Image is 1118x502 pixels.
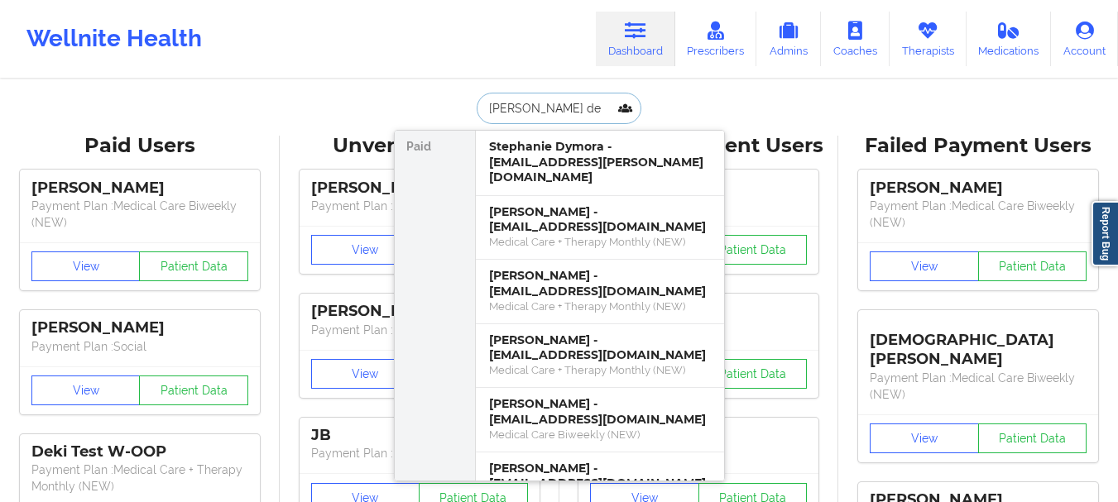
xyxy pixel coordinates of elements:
p: Payment Plan : Medical Care Biweekly (NEW) [870,370,1087,403]
div: Paid Users [12,133,268,159]
button: Patient Data [139,375,248,405]
div: [DEMOGRAPHIC_DATA][PERSON_NAME] [870,318,1087,369]
div: [PERSON_NAME] [870,179,1087,198]
div: Stephanie Dymora - [EMAIL_ADDRESS][PERSON_NAME][DOMAIN_NAME] [489,139,711,185]
a: Admins [756,12,821,66]
div: [PERSON_NAME] - [EMAIL_ADDRESS][DOMAIN_NAME] [489,332,711,363]
a: Report Bug [1092,201,1118,266]
div: Medical Care + Therapy Monthly (NEW) [489,235,711,249]
button: Patient Data [698,235,808,265]
p: Payment Plan : Medical Care Biweekly (NEW) [870,198,1087,231]
button: View [311,235,420,265]
div: [PERSON_NAME] - [EMAIL_ADDRESS][DOMAIN_NAME] [489,204,711,235]
a: Therapists [890,12,967,66]
a: Coaches [821,12,890,66]
a: Medications [967,12,1052,66]
div: Unverified Users [291,133,548,159]
button: Patient Data [698,359,808,389]
button: View [31,251,141,281]
button: View [311,359,420,389]
a: Account [1051,12,1118,66]
p: Payment Plan : Unmatched Plan [311,322,528,338]
div: Failed Payment Users [850,133,1106,159]
div: [PERSON_NAME] - [EMAIL_ADDRESS][DOMAIN_NAME] [489,268,711,299]
p: Payment Plan : Medical Care + Therapy Monthly (NEW) [31,461,248,495]
p: Payment Plan : Unmatched Plan [311,445,528,461]
button: View [870,423,979,453]
button: Patient Data [139,251,248,281]
button: View [870,251,979,281]
a: Prescribers [675,12,757,66]
div: Medical Care + Therapy Monthly (NEW) [489,299,711,313]
button: Patient Data [978,251,1087,281]
p: Payment Plan : Unmatched Plan [311,198,528,214]
button: Patient Data [978,423,1087,453]
div: [PERSON_NAME] [31,179,248,198]
p: Payment Plan : Social [31,338,248,355]
div: [PERSON_NAME] [311,179,528,198]
div: [PERSON_NAME] [311,302,528,321]
button: View [31,375,141,405]
div: [PERSON_NAME] - [EMAIL_ADDRESS][DOMAIN_NAME] [489,461,711,491]
p: Payment Plan : Medical Care Biweekly (NEW) [31,198,248,231]
div: [PERSON_NAME] - [EMAIL_ADDRESS][DOMAIN_NAME] [489,396,711,427]
div: Medical Care + Therapy Monthly (NEW) [489,363,711,377]
div: Medical Care Biweekly (NEW) [489,428,711,442]
div: JB [311,426,528,445]
div: [PERSON_NAME] [31,318,248,337]
a: Dashboard [596,12,675,66]
div: Deki Test W-OOP [31,442,248,461]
